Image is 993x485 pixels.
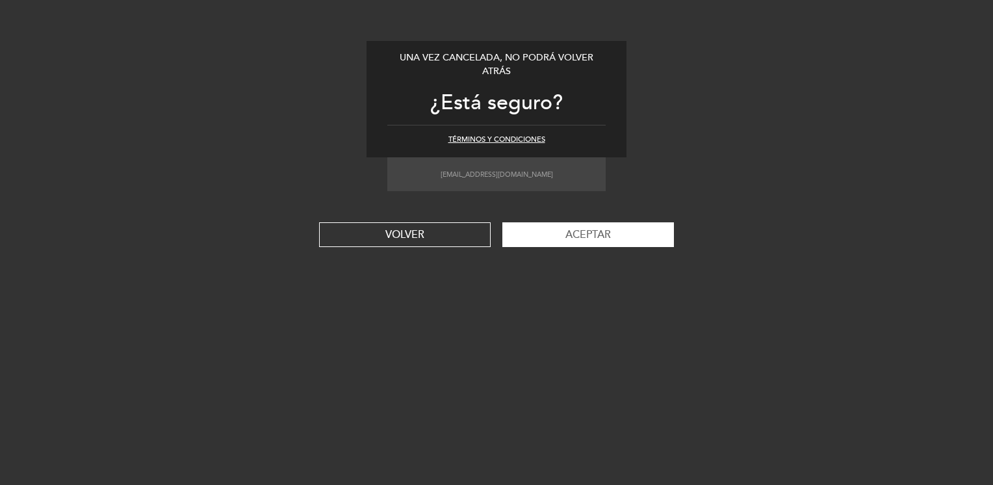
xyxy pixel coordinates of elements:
[441,170,553,179] small: [EMAIL_ADDRESS][DOMAIN_NAME]
[430,90,563,116] span: ¿Está seguro?
[319,222,491,247] button: VOLVER
[387,51,606,78] div: Una vez cancelada, no podrá volver atrás
[448,135,545,145] button: Términos y condiciones
[502,222,674,247] button: Aceptar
